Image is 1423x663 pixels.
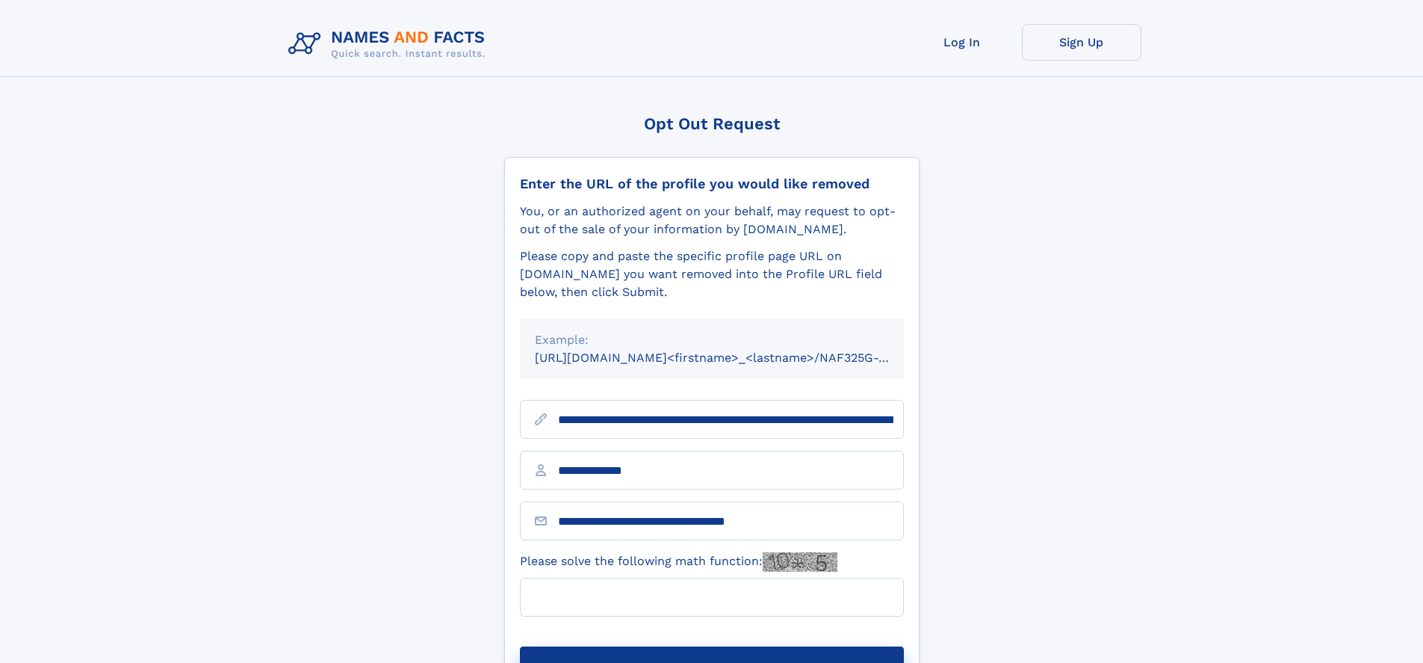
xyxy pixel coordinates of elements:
[520,247,904,301] div: Please copy and paste the specific profile page URL on [DOMAIN_NAME] you want removed into the Pr...
[520,552,837,572] label: Please solve the following math function:
[520,176,904,192] div: Enter the URL of the profile you would like removed
[902,24,1022,61] a: Log In
[520,203,904,238] div: You, or an authorized agent on your behalf, may request to opt-out of the sale of your informatio...
[1022,24,1141,61] a: Sign Up
[535,351,932,365] small: [URL][DOMAIN_NAME]<firstname>_<lastname>/NAF325G-xxxxxxxx
[282,24,497,64] img: Logo Names and Facts
[535,331,889,349] div: Example:
[504,114,920,133] div: Opt Out Request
